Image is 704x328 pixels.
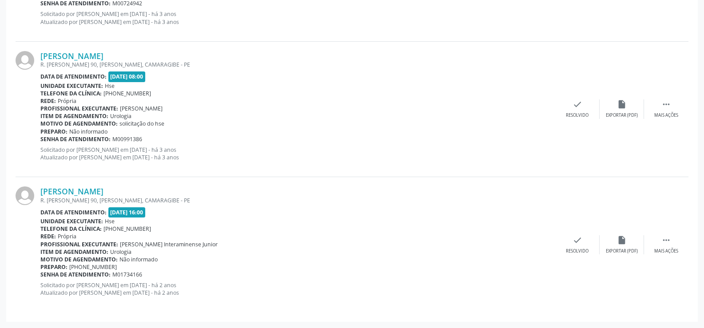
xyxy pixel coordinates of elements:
[69,128,107,135] span: Não informado
[69,263,117,271] span: [PHONE_NUMBER]
[40,135,111,143] b: Senha de atendimento:
[40,256,118,263] b: Motivo de agendamento:
[654,248,678,254] div: Mais ações
[16,51,34,70] img: img
[566,248,589,254] div: Resolvido
[108,207,146,217] span: [DATE] 16:00
[40,197,555,204] div: R. [PERSON_NAME] 90, [PERSON_NAME], CAMARAGIBE - PE
[119,256,158,263] span: Não informado
[40,120,118,127] b: Motivo de agendamento:
[40,263,68,271] b: Preparo:
[606,112,638,119] div: Exportar (PDF)
[573,99,582,109] i: check
[40,241,118,248] b: Profissional executante:
[112,271,142,278] span: M01734166
[606,248,638,254] div: Exportar (PDF)
[566,112,589,119] div: Resolvido
[654,112,678,119] div: Mais ações
[573,235,582,245] i: check
[40,209,107,216] b: Data de atendimento:
[40,82,103,90] b: Unidade executante:
[617,99,627,109] i: insert_drive_file
[105,82,115,90] span: Hse
[103,225,151,233] span: [PHONE_NUMBER]
[40,146,555,161] p: Solicitado por [PERSON_NAME] em [DATE] - há 3 anos Atualizado por [PERSON_NAME] em [DATE] - há 3 ...
[105,217,115,225] span: Hse
[58,97,76,105] span: Própria
[661,235,671,245] i: 
[119,120,164,127] span: solicitação do hse
[40,51,103,61] a: [PERSON_NAME]
[108,71,146,82] span: [DATE] 08:00
[112,135,142,143] span: M00991386
[40,105,118,112] b: Profissional executante:
[40,112,108,120] b: Item de agendamento:
[40,225,102,233] b: Telefone da clínica:
[40,97,56,105] b: Rede:
[40,248,108,256] b: Item de agendamento:
[110,112,131,120] span: Urologia
[40,10,555,25] p: Solicitado por [PERSON_NAME] em [DATE] - há 3 anos Atualizado por [PERSON_NAME] em [DATE] - há 3 ...
[40,233,56,240] b: Rede:
[661,99,671,109] i: 
[16,186,34,205] img: img
[40,61,555,68] div: R. [PERSON_NAME] 90, [PERSON_NAME], CAMARAGIBE - PE
[40,281,555,296] p: Solicitado por [PERSON_NAME] em [DATE] - há 2 anos Atualizado por [PERSON_NAME] em [DATE] - há 2 ...
[103,90,151,97] span: [PHONE_NUMBER]
[40,186,103,196] a: [PERSON_NAME]
[58,233,76,240] span: Própria
[40,217,103,225] b: Unidade executante:
[40,90,102,97] b: Telefone da clínica:
[120,105,163,112] span: [PERSON_NAME]
[120,241,218,248] span: [PERSON_NAME] Interaminense Junior
[40,128,68,135] b: Preparo:
[40,271,111,278] b: Senha de atendimento:
[110,248,131,256] span: Urologia
[617,235,627,245] i: insert_drive_file
[40,73,107,80] b: Data de atendimento:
